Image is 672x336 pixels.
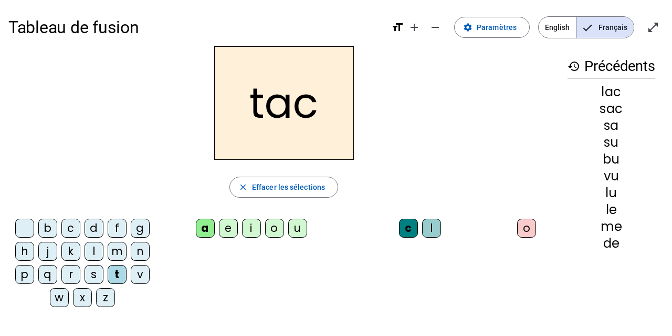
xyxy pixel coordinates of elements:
[568,60,580,73] mat-icon: history
[391,21,404,34] mat-icon: format_size
[265,219,284,238] div: o
[647,21,659,34] mat-icon: open_in_full
[568,136,655,149] div: su
[61,265,80,284] div: r
[539,17,576,38] span: English
[568,203,655,216] div: le
[15,242,34,261] div: h
[38,242,57,261] div: j
[108,242,127,261] div: m
[108,265,127,284] div: t
[568,103,655,115] div: sac
[643,17,664,38] button: Entrer en plein écran
[517,219,536,238] div: o
[38,219,57,238] div: b
[568,153,655,166] div: bu
[61,219,80,238] div: c
[131,219,150,238] div: g
[576,17,634,38] span: Français
[422,219,441,238] div: l
[538,16,634,38] mat-button-toggle-group: Language selection
[463,23,472,32] mat-icon: settings
[214,46,354,160] h2: tac
[252,181,325,194] span: Effacer les sélections
[8,11,383,44] h1: Tableau de fusion
[408,21,421,34] mat-icon: add
[15,265,34,284] div: p
[242,219,261,238] div: i
[73,288,92,307] div: x
[429,21,442,34] mat-icon: remove
[196,219,215,238] div: a
[568,220,655,233] div: me
[131,265,150,284] div: v
[399,219,418,238] div: c
[108,219,127,238] div: f
[568,86,655,98] div: lac
[238,182,248,192] mat-icon: close
[477,21,517,34] span: Paramètres
[96,288,115,307] div: z
[568,237,655,250] div: de
[50,288,69,307] div: w
[568,55,655,78] h3: Précédents
[568,170,655,182] div: vu
[288,219,307,238] div: u
[219,219,238,238] div: e
[38,265,57,284] div: q
[85,242,103,261] div: l
[568,187,655,199] div: lu
[61,242,80,261] div: k
[85,219,103,238] div: d
[85,265,103,284] div: s
[425,17,446,38] button: Diminuer la taille de la police
[404,17,425,38] button: Augmenter la taille de la police
[454,17,530,38] button: Paramètres
[568,119,655,132] div: sa
[131,242,150,261] div: n
[229,177,338,198] button: Effacer les sélections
